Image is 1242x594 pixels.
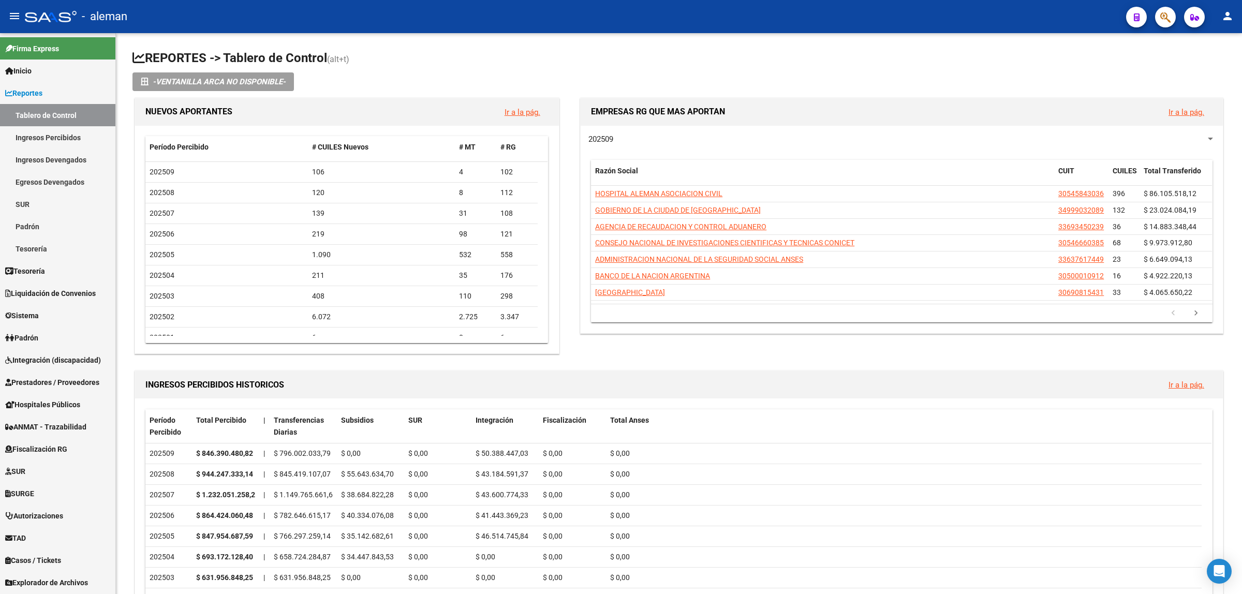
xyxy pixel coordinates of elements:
span: $ 14.883.348,44 [1144,222,1196,231]
datatable-header-cell: Total Anses [606,409,1202,443]
span: $ 1.149.765.661,68 [274,491,337,499]
div: 8 [459,187,492,199]
span: $ 0,00 [610,532,630,540]
span: 202503 [150,292,174,300]
div: 102 [500,166,534,178]
strong: $ 1.232.051.258,29 [196,491,259,499]
span: Firma Express [5,43,59,54]
span: | [263,511,265,519]
span: $ 0,00 [543,491,563,499]
span: $ 796.002.033,79 [274,449,331,457]
span: BANCO DE LA NACION ARGENTINA [595,272,710,280]
span: INGRESOS PERCIBIDOS HISTORICOS [145,380,284,390]
span: [GEOGRAPHIC_DATA] [595,288,665,296]
div: 408 [312,290,451,302]
span: 16 [1113,272,1121,280]
span: 202507 [150,209,174,217]
div: 3.347 [500,311,534,323]
span: CONSEJO NACIONAL DE INVESTIGACIONES CIENTIFICAS Y TECNICAS CONICET [595,239,854,247]
div: 202503 [150,572,188,584]
span: HOSPITAL ALEMAN ASOCIACION CIVIL [595,189,722,198]
span: 132 [1113,206,1125,214]
span: Período Percibido [150,416,181,436]
h1: REPORTES -> Tablero de Control [132,50,1225,68]
span: CUIT [1058,167,1074,175]
span: $ 0,00 [543,470,563,478]
span: $ 4.922.220,13 [1144,272,1192,280]
span: $ 0,00 [341,573,361,582]
div: 112 [500,187,534,199]
span: (alt+t) [327,54,349,64]
span: $ 0,00 [408,470,428,478]
span: $ 23.024.084,19 [1144,206,1196,214]
span: $ 0,00 [610,573,630,582]
span: Período Percibido [150,143,209,151]
span: 202509 [150,168,174,176]
span: $ 0,00 [408,511,428,519]
div: 202505 [150,530,188,542]
span: 36 [1113,222,1121,231]
span: Inicio [5,65,32,77]
button: Ir a la pág. [1160,102,1213,122]
span: $ 0,00 [610,470,630,478]
div: 98 [459,228,492,240]
span: Fiscalización [543,416,586,424]
span: Fiscalización RG [5,443,67,455]
strong: $ 846.390.480,82 [196,449,253,457]
span: 202505 [150,250,174,259]
a: Ir a la pág. [1169,108,1204,117]
div: 108 [500,207,534,219]
span: 202508 [150,188,174,197]
div: 532 [459,249,492,261]
span: 202501 [150,333,174,341]
span: 33693450239 [1058,222,1104,231]
div: 1.090 [312,249,451,261]
div: 121 [500,228,534,240]
span: Explorador de Archivos [5,577,88,588]
span: $ 50.388.447,03 [476,449,528,457]
datatable-header-cell: Fiscalización [539,409,606,443]
span: # CUILES Nuevos [312,143,368,151]
span: $ 0,00 [476,573,495,582]
div: 31 [459,207,492,219]
span: 30500010912 [1058,272,1104,280]
span: $ 631.956.848,25 [274,573,331,582]
datatable-header-cell: # RG [496,136,538,158]
span: 396 [1113,189,1125,198]
datatable-header-cell: SUR [404,409,471,443]
span: ADMINISTRACION NACIONAL DE LA SEGURIDAD SOCIAL ANSES [595,255,803,263]
span: EMPRESAS RG QUE MAS APORTAN [591,107,725,116]
span: 23 [1113,255,1121,263]
datatable-header-cell: Período Percibido [145,409,192,443]
a: go to previous page [1163,308,1183,319]
span: Reportes [5,87,42,99]
span: Liquidación de Convenios [5,288,96,299]
span: 30545843036 [1058,189,1104,198]
span: ANMAT - Trazabilidad [5,421,86,433]
span: # RG [500,143,516,151]
button: Ir a la pág. [496,102,549,122]
datatable-header-cell: Transferencias Diarias [270,409,337,443]
strong: $ 944.247.333,14 [196,470,253,478]
span: SUR [408,416,422,424]
div: 6 [500,332,534,344]
span: $ 0,00 [610,511,630,519]
span: $ 0,00 [476,553,495,561]
button: Ir a la pág. [1160,375,1213,394]
div: 110 [459,290,492,302]
div: 202506 [150,510,188,522]
span: Total Transferido [1144,167,1201,175]
span: $ 46.514.745,84 [476,532,528,540]
span: $ 0,00 [408,491,428,499]
a: Ir a la pág. [1169,380,1204,390]
span: $ 0,00 [341,449,361,457]
span: Tesorería [5,265,45,277]
div: 4 [459,166,492,178]
div: 202507 [150,489,188,501]
span: $ 0,00 [408,532,428,540]
datatable-header-cell: Total Transferido [1140,160,1212,194]
span: - aleman [82,5,127,28]
datatable-header-cell: Período Percibido [145,136,308,158]
span: TAD [5,532,26,544]
span: 33637617449 [1058,255,1104,263]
